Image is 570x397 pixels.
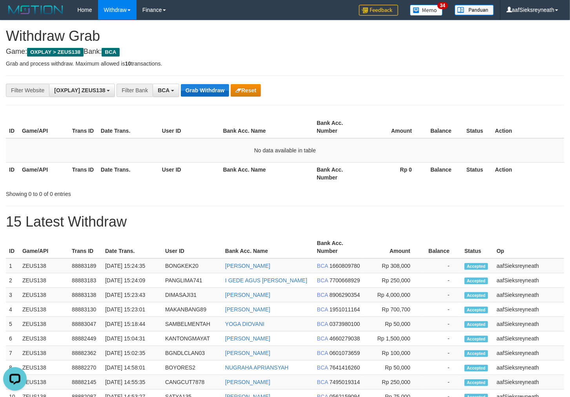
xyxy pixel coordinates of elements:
a: NUGRAHA APRIANSYAH [225,364,289,371]
td: 8 [6,360,19,375]
td: 88882362 [69,346,102,360]
span: Copy 0601073659 to clipboard [330,350,360,356]
span: Accepted [464,365,488,371]
td: [DATE] 14:55:35 [102,375,162,390]
span: Copy 1951011164 to clipboard [330,306,360,313]
th: Balance [424,162,463,185]
th: Trans ID [69,236,102,258]
span: BCA [317,306,328,313]
span: OXPLAY > ZEUS138 [27,48,84,57]
td: Rp 1,500,000 [363,331,422,346]
td: - [422,302,461,317]
td: 88882145 [69,375,102,390]
td: 88883189 [69,258,102,273]
th: Bank Acc. Name [220,116,314,138]
td: - [422,375,461,390]
td: 3 [6,288,19,302]
th: Status [463,116,492,138]
a: [PERSON_NAME] [225,292,270,298]
a: [PERSON_NAME] [225,306,270,313]
td: - [422,346,461,360]
td: Rp 250,000 [363,375,422,390]
img: MOTION_logo.png [6,4,66,16]
span: Accepted [464,292,488,299]
td: ZEUS138 [19,288,69,302]
th: Trans ID [69,162,98,185]
td: aafSieksreyneath [494,360,564,375]
th: Date Trans. [102,236,162,258]
strong: 10 [125,60,131,67]
th: Date Trans. [98,162,159,185]
th: Status [463,162,492,185]
td: aafSieksreyneath [494,317,564,331]
th: Amount [364,116,424,138]
td: 1 [6,258,19,273]
td: Rp 4,000,000 [363,288,422,302]
td: 88883047 [69,317,102,331]
td: ZEUS138 [19,273,69,288]
span: Accepted [464,307,488,313]
th: Bank Acc. Number [313,116,364,138]
th: Game/API [19,116,69,138]
td: aafSieksreyneath [494,375,564,390]
span: BCA [317,350,328,356]
img: Feedback.jpg [359,5,398,16]
td: Rp 50,000 [363,317,422,331]
span: Copy 1660809780 to clipboard [330,263,360,269]
td: ZEUS138 [19,302,69,317]
span: Accepted [464,278,488,284]
td: [DATE] 15:24:09 [102,273,162,288]
span: Accepted [464,321,488,328]
td: 7 [6,346,19,360]
th: Action [492,162,564,185]
td: 88883183 [69,273,102,288]
th: Rp 0 [364,162,424,185]
span: Accepted [464,350,488,357]
th: Date Trans. [98,116,159,138]
a: [PERSON_NAME] [225,335,270,342]
td: - [422,317,461,331]
div: Filter Bank [117,84,153,97]
span: BCA [317,364,328,371]
td: ZEUS138 [19,258,69,273]
span: Accepted [464,263,488,270]
img: panduan.png [455,5,494,15]
th: Bank Acc. Name [220,162,314,185]
td: SAMBELMENTAH [162,317,222,331]
td: - [422,273,461,288]
th: Action [492,116,564,138]
span: Copy 0373980100 to clipboard [330,321,360,327]
td: Rp 700,700 [363,302,422,317]
h1: Withdraw Grab [6,28,564,44]
td: ZEUS138 [19,317,69,331]
h1: 15 Latest Withdraw [6,214,564,230]
td: aafSieksreyneath [494,346,564,360]
span: 34 [437,2,448,9]
th: User ID [159,116,220,138]
button: Open LiveChat chat widget [3,3,27,27]
span: BCA [317,321,328,327]
button: Reset [231,84,261,97]
span: Accepted [464,336,488,342]
span: [OXPLAY] ZEUS138 [54,87,105,93]
td: [DATE] 15:18:44 [102,317,162,331]
span: Copy 7700668929 to clipboard [330,277,360,284]
td: 88883138 [69,288,102,302]
th: Op [494,236,564,258]
span: Copy 4660279038 to clipboard [330,335,360,342]
p: Grab and process withdraw. Maximum allowed is transactions. [6,60,564,68]
h4: Game: Bank: [6,48,564,56]
th: Status [461,236,494,258]
td: ZEUS138 [19,360,69,375]
th: Bank Acc. Number [313,162,364,185]
td: aafSieksreyneath [494,331,564,346]
td: KANTONGMAYAT [162,331,222,346]
th: ID [6,236,19,258]
span: Copy 7495019314 to clipboard [330,379,360,385]
button: [OXPLAY] ZEUS138 [49,84,115,97]
span: BCA [317,335,328,342]
span: BCA [158,87,169,93]
th: Bank Acc. Name [222,236,314,258]
td: aafSieksreyneath [494,302,564,317]
th: ID [6,162,19,185]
